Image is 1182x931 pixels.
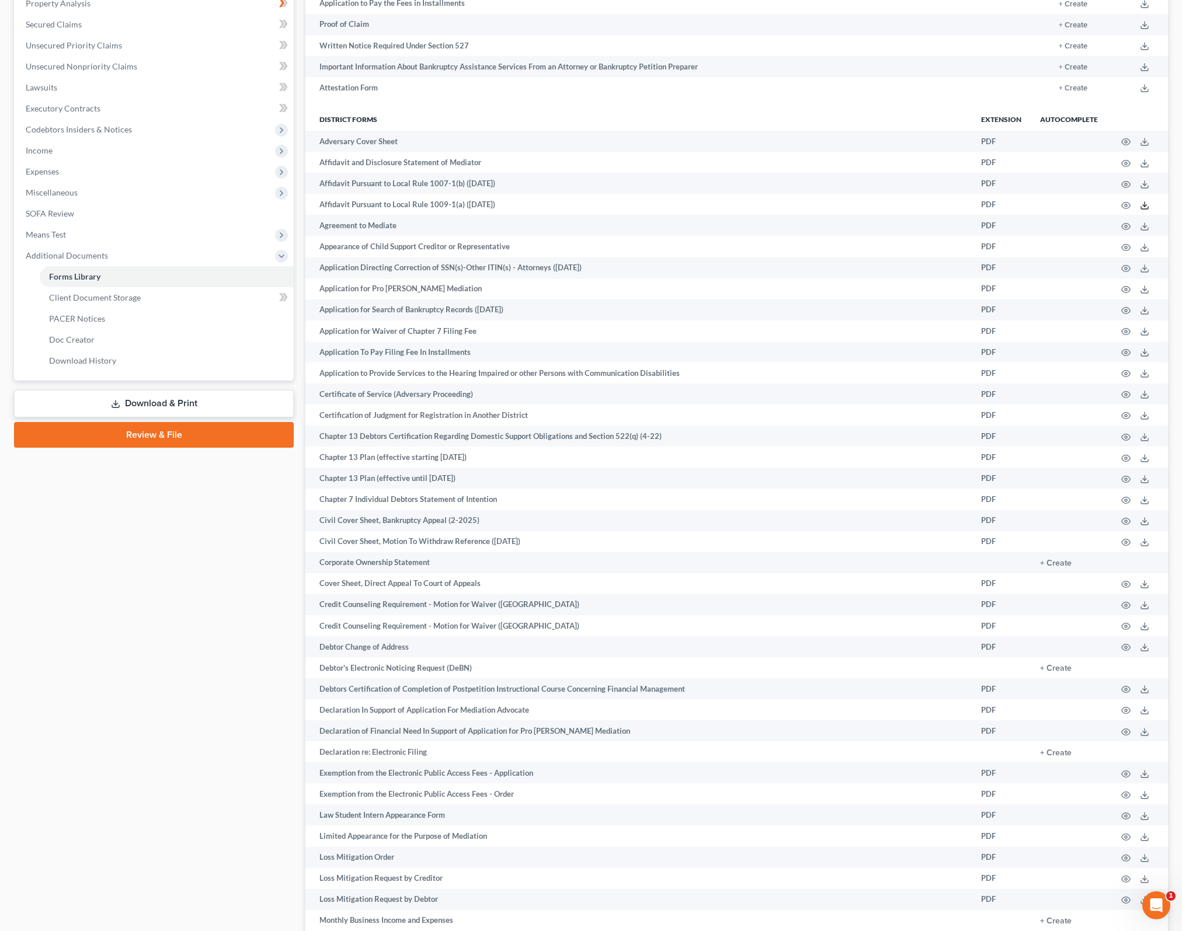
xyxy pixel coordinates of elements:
[305,657,972,678] td: Debtor's Electronic Noticing Request (DeBN)
[40,308,294,329] a: PACER Notices
[305,847,972,868] td: Loss Mitigation Order
[972,720,1031,741] td: PDF
[26,145,53,155] span: Income
[305,215,972,236] td: Agreement to Mediate
[972,678,1031,699] td: PDF
[26,208,74,218] span: SOFA Review
[305,426,972,447] td: Chapter 13 Debtors Certification Regarding Domestic Support Obligations and Section 522(q) (4-22)
[40,350,294,371] a: Download History
[49,271,100,281] span: Forms Library
[49,313,105,323] span: PACER Notices
[1059,64,1087,71] button: + Create
[305,636,972,657] td: Debtor Change of Address
[972,636,1031,657] td: PDF
[305,236,972,257] td: Appearance of Child Support Creditor or Representative
[972,762,1031,783] td: PDF
[972,531,1031,552] td: PDF
[972,594,1031,615] td: PDF
[16,98,294,119] a: Executory Contracts
[972,299,1031,320] td: PDF
[305,552,972,573] td: Corporate Ownership Statement
[972,847,1031,868] td: PDF
[305,825,972,846] td: Limited Appearance for the Purpose of Mediation
[972,278,1031,299] td: PDF
[972,131,1031,152] td: PDF
[26,250,108,260] span: Additional Documents
[40,329,294,350] a: Doc Creator
[972,405,1031,426] td: PDF
[972,489,1031,510] td: PDF
[26,187,78,197] span: Miscellaneous
[972,804,1031,825] td: PDF
[14,422,294,448] a: Review & File
[1040,749,1072,757] button: + Create
[305,194,972,215] td: Affidavit Pursuant to Local Rule 1009-1(a) ([DATE])
[305,14,990,35] td: Proof of Claim
[305,762,972,783] td: Exemption from the Electronic Public Access Fees - Application
[972,173,1031,194] td: PDF
[305,678,972,699] td: Debtors Certification of Completion of Postpetition Instructional Course Concerning Financial Man...
[1059,22,1087,29] button: + Create
[305,383,972,405] td: Certificate of Service (Adversary Proceeding)
[26,103,100,113] span: Executory Contracts
[305,405,972,426] td: Certification of Judgment for Registration in Another District
[305,531,972,552] td: Civil Cover Sheet, Motion To Withdraw Reference ([DATE])
[26,61,137,71] span: Unsecured Nonpriority Claims
[1040,917,1072,925] button: + Create
[305,783,972,804] td: Exemption from the Electronic Public Access Fees - Order
[16,203,294,224] a: SOFA Review
[26,166,59,176] span: Expenses
[972,447,1031,468] td: PDF
[16,14,294,35] a: Secured Claims
[16,35,294,56] a: Unsecured Priority Claims
[972,215,1031,236] td: PDF
[972,194,1031,215] td: PDF
[40,266,294,287] a: Forms Library
[16,56,294,77] a: Unsecured Nonpriority Claims
[49,292,141,302] span: Client Document Storage
[972,107,1031,131] th: Extension
[972,426,1031,447] td: PDF
[305,510,972,531] td: Civil Cover Sheet, Bankruptcy Appeal (2-2025)
[305,594,972,615] td: Credit Counseling Requirement - Motion for Waiver ([GEOGRAPHIC_DATA])
[972,236,1031,257] td: PDF
[972,468,1031,489] td: PDF
[14,390,294,417] a: Download & Print
[972,825,1031,846] td: PDF
[1040,559,1072,567] button: + Create
[26,40,122,50] span: Unsecured Priority Claims
[305,573,972,594] td: Cover Sheet, Direct Appeal To Court of Appeals
[972,868,1031,889] td: PDF
[16,77,294,98] a: Lawsuits
[1142,891,1170,919] iframe: Intercom live chat
[26,229,66,239] span: Means Test
[49,355,116,365] span: Download History
[1040,664,1072,672] button: + Create
[305,107,972,131] th: District forms
[305,278,972,299] td: Application for Pro [PERSON_NAME] Mediation
[1031,107,1107,131] th: Autocomplete
[972,152,1031,173] td: PDF
[972,510,1031,531] td: PDF
[26,19,82,29] span: Secured Claims
[972,341,1031,362] td: PDF
[972,257,1031,278] td: PDF
[305,173,972,194] td: Affidavit Pursuant to Local Rule 1007-1(b) ([DATE])
[1059,1,1087,8] button: + Create
[305,35,990,56] td: Written Notice Required Under Section 527
[305,720,972,741] td: Declaration of Financial Need In Support of Application for Pro [PERSON_NAME] Mediation
[305,362,972,383] td: Application to Provide Services to the Hearing Impaired or other Persons with Communication Disab...
[972,699,1031,720] td: PDF
[26,124,132,134] span: Codebtors Insiders & Notices
[305,56,990,77] td: Important Information About Bankruptcy Assistance Services From an Attorney or Bankruptcy Petitio...
[26,82,57,92] span: Lawsuits
[305,910,972,931] td: Monthly Business Income and Expenses
[305,131,972,152] td: Adversary Cover Sheet
[305,868,972,889] td: Loss Mitigation Request by Creditor
[972,362,1031,383] td: PDF
[305,804,972,825] td: Law Student Intern Appearance Form
[49,334,95,344] span: Doc Creator
[972,615,1031,636] td: PDF
[305,257,972,278] td: Application Directing Correction of SSN(s)-Other ITIN(s) - Attorneys ([DATE])
[1059,85,1087,92] button: + Create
